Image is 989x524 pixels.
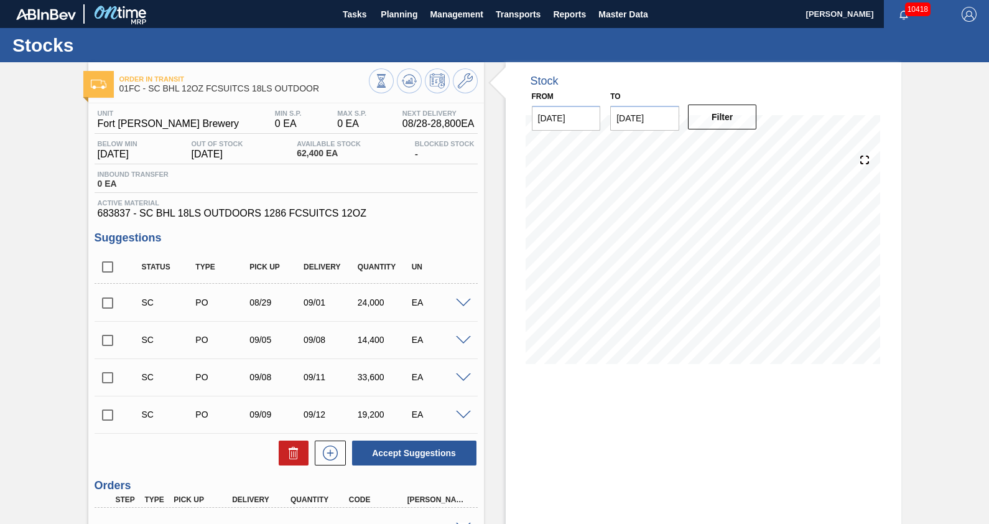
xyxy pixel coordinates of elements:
[16,9,76,20] img: TNhmsLtSVTkK8tSr43FrP2fwEKptu5GPRR3wAAAABJRU5ErkJggg==
[369,68,394,93] button: Stocks Overview
[170,495,234,504] div: Pick up
[610,92,620,101] label: to
[119,84,369,93] span: 01FC - SC BHL 12OZ FCSUITCS 18LS OUTDOOR
[412,140,478,160] div: -
[341,7,368,22] span: Tasks
[337,118,366,129] span: 0 EA
[415,140,475,147] span: Blocked Stock
[139,372,198,382] div: Suggestion Created
[300,297,360,307] div: 09/01/2025
[355,263,414,271] div: Quantity
[884,6,924,23] button: Notifications
[139,263,198,271] div: Status
[98,110,239,117] span: Unit
[246,263,305,271] div: Pick up
[275,118,302,129] span: 0 EA
[297,149,361,158] span: 62,400 EA
[98,149,137,160] span: [DATE]
[355,372,414,382] div: 33,600
[309,441,346,466] div: New suggestion
[532,92,554,101] label: From
[95,479,478,492] h3: Orders
[905,2,931,16] span: 10418
[297,140,361,147] span: Available Stock
[409,335,468,345] div: EA
[300,409,360,419] div: 09/12/2025
[409,372,468,382] div: EA
[598,7,648,22] span: Master Data
[98,179,169,189] span: 0 EA
[98,140,137,147] span: Below Min
[95,232,478,245] h3: Suggestions
[381,7,417,22] span: Planning
[119,75,369,83] span: Order in transit
[139,409,198,419] div: Suggestion Created
[246,372,305,382] div: 09/08/2025
[553,7,586,22] span: Reports
[192,372,251,382] div: Purchase order
[352,441,476,466] button: Accept Suggestions
[229,495,293,504] div: Delivery
[192,263,251,271] div: Type
[409,263,468,271] div: UN
[300,372,360,382] div: 09/11/2025
[246,409,305,419] div: 09/09/2025
[409,297,468,307] div: EA
[12,38,233,52] h1: Stocks
[139,297,198,307] div: Suggestion Created
[531,75,559,88] div: Stock
[688,105,757,129] button: Filter
[98,199,475,207] span: Active Material
[98,118,239,129] span: Fort [PERSON_NAME] Brewery
[532,106,601,131] input: mm/dd/yyyy
[192,409,251,419] div: Purchase order
[113,495,142,504] div: Step
[355,297,414,307] div: 24,000
[272,441,309,466] div: Delete Suggestions
[192,140,243,147] span: Out Of Stock
[139,335,198,345] div: Suggestion Created
[300,335,360,345] div: 09/08/2025
[409,409,468,419] div: EA
[275,110,302,117] span: MIN S.P.
[91,80,106,89] img: Ícone
[425,68,450,93] button: Schedule Inventory
[337,110,366,117] span: MAX S.P.
[141,495,170,504] div: Type
[192,335,251,345] div: Purchase order
[402,110,475,117] span: Next Delivery
[192,149,243,160] span: [DATE]
[192,297,251,307] div: Purchase order
[430,7,483,22] span: Management
[496,7,541,22] span: Transports
[610,106,679,131] input: mm/dd/yyyy
[346,439,478,467] div: Accept Suggestions
[453,68,478,93] button: Go to Master Data / General
[287,495,351,504] div: Quantity
[404,495,468,504] div: [PERSON_NAME]. ID
[98,208,475,219] span: 683837 - SC BHL 18LS OUTDOORS 1286 FCSUITCS 12OZ
[402,118,475,129] span: 08/28 - 28,800 EA
[300,263,360,271] div: Delivery
[246,297,305,307] div: 08/29/2025
[962,7,977,22] img: Logout
[355,335,414,345] div: 14,400
[98,171,169,178] span: Inbound Transfer
[346,495,410,504] div: Code
[246,335,305,345] div: 09/05/2025
[397,68,422,93] button: Update Chart
[355,409,414,419] div: 19,200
